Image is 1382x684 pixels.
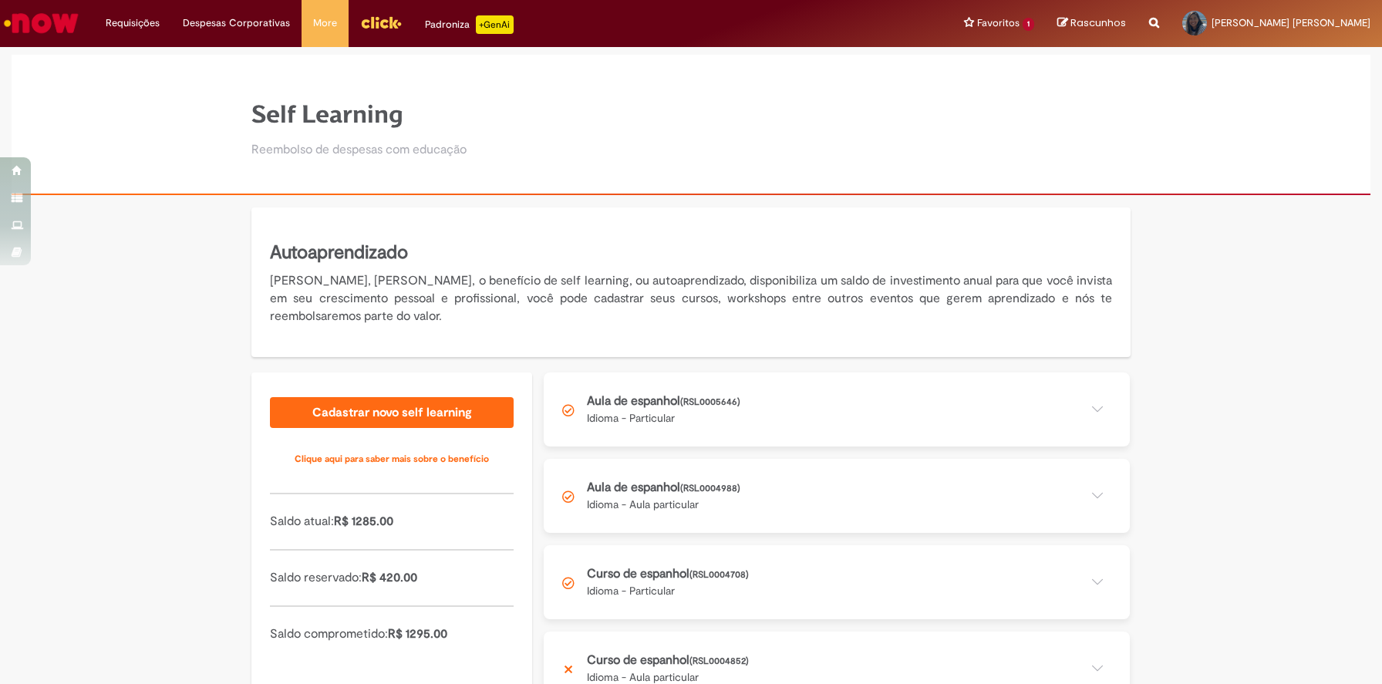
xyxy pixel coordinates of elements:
[251,143,467,157] h2: Reembolso de despesas com educação
[1070,15,1126,30] span: Rascunhos
[334,514,393,529] span: R$ 1285.00
[183,15,290,31] span: Despesas Corporativas
[977,15,1020,31] span: Favoritos
[270,569,514,587] p: Saldo reservado:
[270,443,514,474] a: Clique aqui para saber mais sobre o benefício
[1212,16,1370,29] span: [PERSON_NAME] [PERSON_NAME]
[425,15,514,34] div: Padroniza
[270,513,514,531] p: Saldo atual:
[270,240,1112,266] h5: Autoaprendizado
[270,625,514,643] p: Saldo comprometido:
[270,272,1112,325] p: [PERSON_NAME], [PERSON_NAME], o benefício de self learning, ou autoaprendizado, disponibiliza um ...
[360,11,402,34] img: click_logo_yellow_360x200.png
[388,626,447,642] span: R$ 1295.00
[476,15,514,34] p: +GenAi
[1023,18,1034,31] span: 1
[2,8,81,39] img: ServiceNow
[251,101,467,128] h1: Self Learning
[106,15,160,31] span: Requisições
[270,397,514,428] a: Cadastrar novo self learning
[313,15,337,31] span: More
[362,570,417,585] span: R$ 420.00
[1057,16,1126,31] a: Rascunhos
